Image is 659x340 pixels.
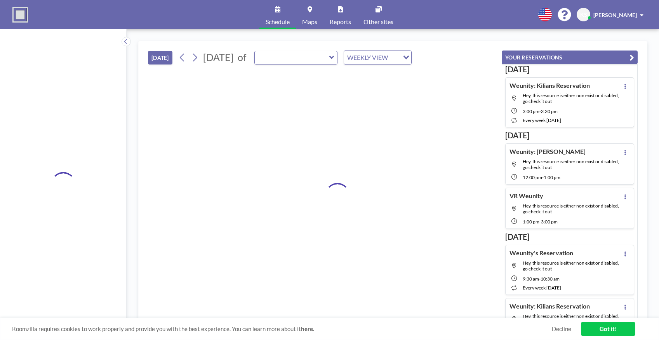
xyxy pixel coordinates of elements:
[238,51,246,63] span: of
[541,219,558,225] span: 3:00 PM
[509,302,590,310] h4: Weunity: Kilians Reservation
[523,203,619,214] span: Hey, this resource is either non exist or disabled, go check it out
[266,19,290,25] span: Schedule
[390,52,398,63] input: Search for option
[523,276,539,282] span: 9:30 AM
[523,108,539,114] span: 3:00 PM
[12,325,552,333] span: Roomzilla requires cookies to work properly and provide you with the best experience. You can lea...
[523,219,539,225] span: 1:00 PM
[544,174,560,180] span: 1:00 PM
[363,19,393,25] span: Other sites
[502,51,638,64] button: YOUR RESERVATIONS
[302,19,317,25] span: Maps
[505,232,634,242] h3: [DATE]
[523,92,619,104] span: Hey, this resource is either non exist or disabled, go check it out
[581,322,635,336] a: Got it!
[301,325,314,332] a: here.
[509,82,590,89] h4: Weunity: Kilians Reservation
[542,174,544,180] span: -
[523,285,561,291] span: every week [DATE]
[346,52,389,63] span: WEEKLY VIEW
[148,51,172,65] button: [DATE]
[505,131,634,140] h3: [DATE]
[344,51,411,64] div: Search for option
[523,313,619,325] span: Hey, this resource is either non exist or disabled, go check it out
[509,192,543,200] h4: VR Weunity
[523,117,561,123] span: every week [DATE]
[539,276,541,282] span: -
[509,148,586,155] h4: Weunity: [PERSON_NAME]
[539,108,541,114] span: -
[505,65,634,74] h3: [DATE]
[203,51,234,63] span: [DATE]
[539,219,541,225] span: -
[580,11,587,18] span: KS
[541,108,558,114] span: 3:30 PM
[12,7,28,23] img: organization-logo
[593,12,637,18] span: [PERSON_NAME]
[523,159,619,170] span: Hey, this resource is either non exist or disabled, go check it out
[523,174,542,180] span: 12:00 PM
[552,325,571,333] a: Decline
[541,276,560,282] span: 10:30 AM
[523,260,619,272] span: Hey, this resource is either non exist or disabled, go check it out
[509,249,573,257] h4: Weunity's Reservation
[330,19,351,25] span: Reports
